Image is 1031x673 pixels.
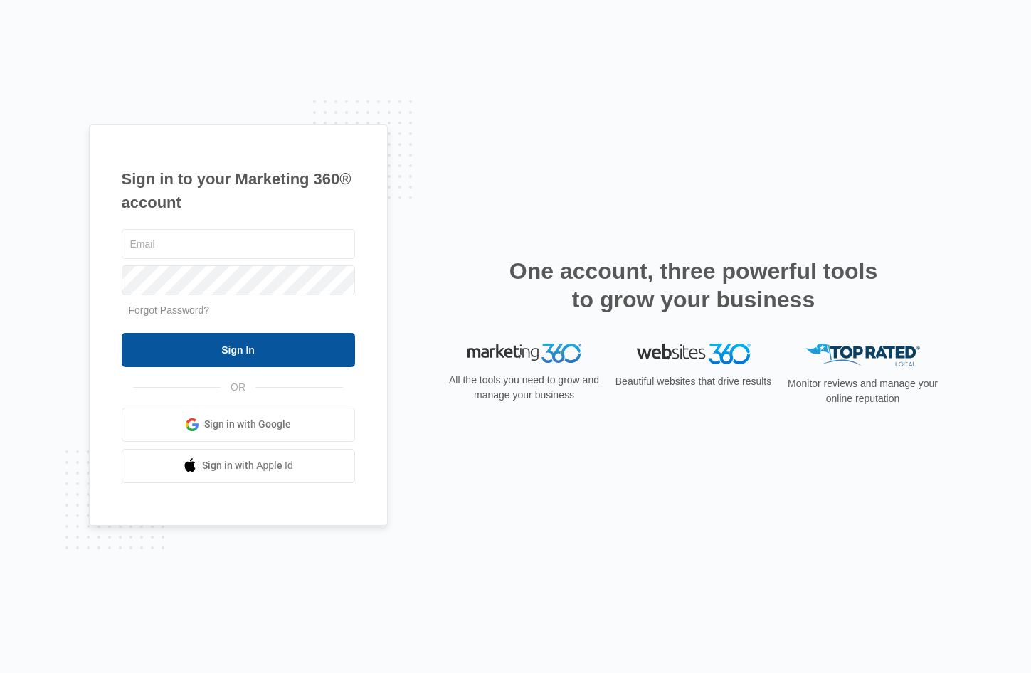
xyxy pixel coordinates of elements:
[122,229,355,259] input: Email
[806,344,920,367] img: Top Rated Local
[783,376,943,406] p: Monitor reviews and manage your online reputation
[637,344,751,364] img: Websites 360
[204,417,291,432] span: Sign in with Google
[122,449,355,483] a: Sign in with Apple Id
[129,304,210,316] a: Forgot Password?
[467,344,581,364] img: Marketing 360
[221,380,255,395] span: OR
[445,373,604,403] p: All the tools you need to grow and manage your business
[122,408,355,442] a: Sign in with Google
[614,374,773,389] p: Beautiful websites that drive results
[202,458,293,473] span: Sign in with Apple Id
[505,257,882,314] h2: One account, three powerful tools to grow your business
[122,167,355,214] h1: Sign in to your Marketing 360® account
[122,333,355,367] input: Sign In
